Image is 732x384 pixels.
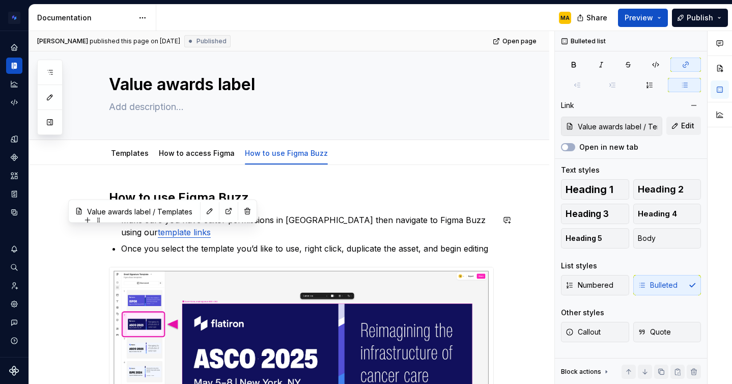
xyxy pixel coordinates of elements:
span: Open page [502,37,537,45]
span: Share [586,13,607,23]
span: Edit [681,121,694,131]
button: Quote [633,322,701,342]
a: Templates [111,149,149,157]
button: Body [633,228,701,249]
div: Block actions [561,365,610,379]
div: Text styles [561,165,600,175]
span: Quote [638,327,671,337]
button: Heading 2 [633,179,701,200]
button: Search ⌘K [6,259,22,276]
button: Edit [666,117,701,135]
div: Documentation [37,13,133,23]
span: Preview [625,13,653,23]
button: Heading 3 [561,204,629,224]
button: Heading 1 [561,179,629,200]
p: Once you select the template you’d like to use, right click, duplicate the asset, and begin editing [121,242,494,255]
button: Heading 5 [561,228,629,249]
span: Numbered [566,280,613,290]
span: Callout [566,327,601,337]
span: Heading 5 [566,233,602,243]
span: Heading 4 [638,209,677,219]
a: Analytics [6,76,22,92]
a: Components [6,149,22,166]
a: How to access Figma [159,149,235,157]
div: How to access Figma [155,142,239,163]
textarea: Value awards label [107,72,492,97]
span: Heading 3 [566,209,609,219]
div: Block actions [561,368,601,376]
span: [PERSON_NAME] [37,37,88,45]
button: Numbered [561,275,629,295]
span: Publish [687,13,713,23]
span: Heading 1 [566,184,613,195]
h2: How to use Figma Buzz [109,189,494,206]
svg: Supernova Logo [9,366,19,376]
a: Storybook stories [6,186,22,202]
div: How to use Figma Buzz [241,142,332,163]
p: Make sure you have editor permissions in [GEOGRAPHIC_DATA] then navigate to Figma Buzz using our [121,214,494,238]
span: Published [196,37,227,45]
span: Heading 2 [638,184,684,195]
div: published this page on [DATE] [90,37,180,45]
a: Assets [6,168,22,184]
div: Link [561,100,574,111]
a: Data sources [6,204,22,221]
a: Home [6,39,22,56]
div: Templates [107,142,153,163]
a: Settings [6,296,22,312]
img: d4286e81-bf2d-465c-b469-1298f2b8eabd.png [8,12,20,24]
button: Publish [672,9,728,27]
span: Body [638,233,656,243]
button: Heading 4 [633,204,701,224]
a: Code automation [6,94,22,111]
a: Open page [490,34,541,48]
button: Notifications [6,241,22,257]
button: Share [572,9,614,27]
button: Contact support [6,314,22,331]
button: Callout [561,322,629,342]
button: Preview [618,9,668,27]
label: Open in new tab [579,142,638,152]
a: Invite team [6,278,22,294]
a: How to use Figma Buzz [245,149,328,157]
a: template links [158,227,211,237]
div: List styles [561,261,597,271]
div: MA [560,14,570,22]
div: Other styles [561,308,604,318]
a: Documentation [6,58,22,74]
a: Design tokens [6,131,22,147]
